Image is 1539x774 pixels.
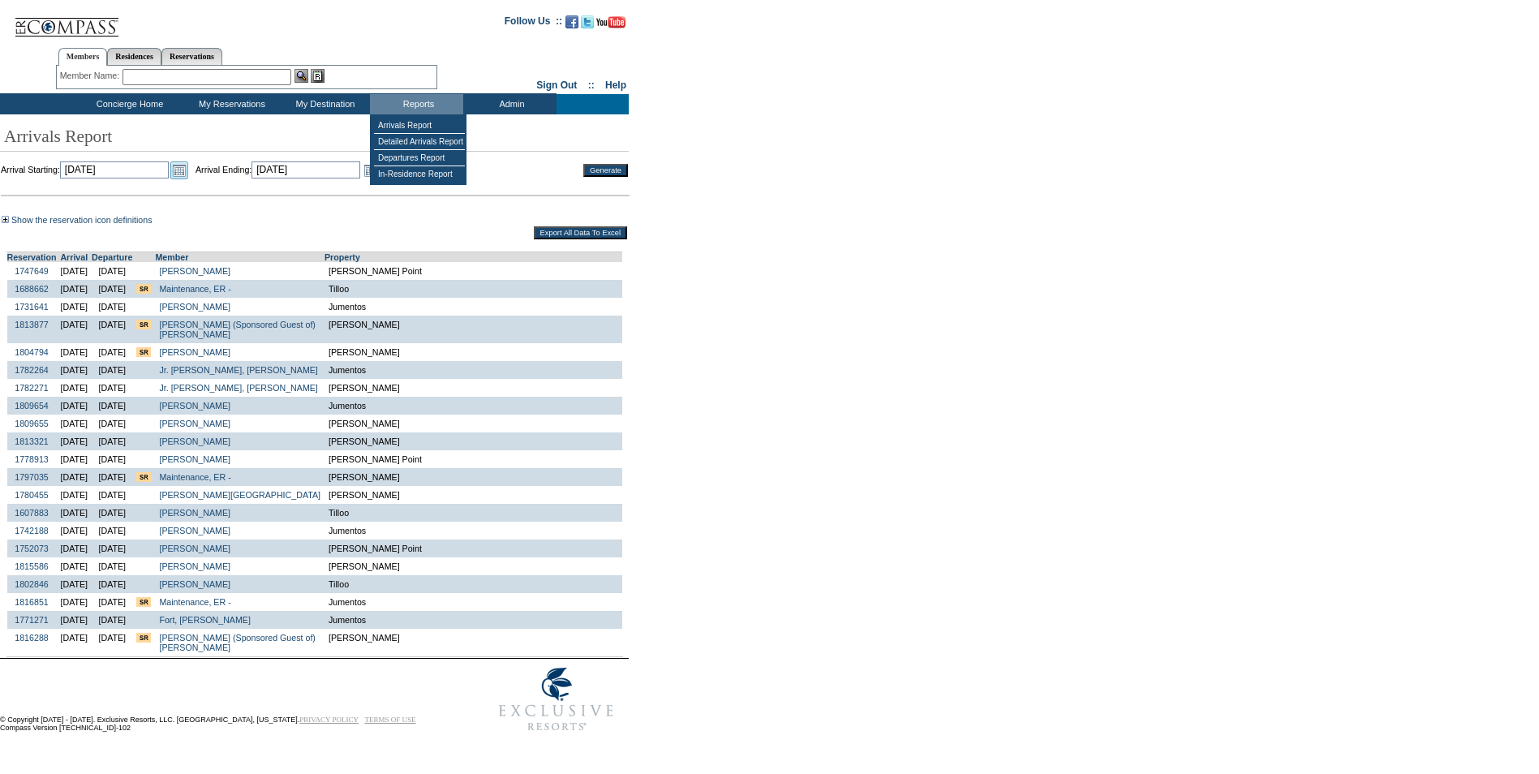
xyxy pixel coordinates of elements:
a: Reservations [161,48,222,65]
td: [PERSON_NAME] [325,316,622,343]
a: Open the calendar popup. [170,161,188,179]
a: Members [58,48,108,66]
a: 1731641 [15,302,49,312]
td: [PERSON_NAME] [325,486,622,504]
a: Help [605,80,626,91]
td: Follow Us :: [505,14,562,33]
td: Concierge Home [72,94,183,114]
a: [PERSON_NAME] [159,544,230,553]
a: Residences [107,48,161,65]
a: 1778913 [15,454,49,464]
td: Jumentos [325,593,622,611]
td: [DATE] [92,316,132,343]
input: There are special requests for this reservation! [136,597,151,607]
a: Show the reservation icon definitions [11,215,153,225]
td: Jumentos [325,522,622,540]
td: [DATE] [57,468,92,486]
td: Tilloo [325,280,622,298]
a: Reservation [7,252,57,262]
td: [DATE] [92,397,132,415]
td: [DATE] [92,468,132,486]
a: [PERSON_NAME] [159,508,230,518]
a: 1797035 [15,472,49,482]
input: There are special requests for this reservation! [136,347,151,357]
span: :: [588,80,595,91]
a: 1813877 [15,320,49,329]
a: [PERSON_NAME] [159,579,230,589]
input: Export All Data To Excel [534,226,627,239]
td: [DATE] [92,432,132,450]
td: Reports [370,94,463,114]
a: [PERSON_NAME] (Sponsored Guest of)[PERSON_NAME] [159,633,315,652]
a: [PERSON_NAME][GEOGRAPHIC_DATA] [159,490,320,500]
td: My Destination [277,94,370,114]
td: [DATE] [57,522,92,540]
a: [PERSON_NAME] [159,401,230,411]
td: [DATE] [92,522,132,540]
img: Follow us on Twitter [581,15,594,28]
td: [DATE] [57,316,92,343]
td: [DATE] [92,593,132,611]
td: [DATE] [92,540,132,557]
td: [DATE] [92,343,132,361]
input: There are special requests for this reservation! [136,472,151,482]
td: [PERSON_NAME] [325,415,622,432]
td: [DATE] [92,557,132,575]
td: Admin [463,94,557,114]
img: Exclusive Resorts [484,659,629,740]
td: Jumentos [325,361,622,379]
a: 1809655 [15,419,49,428]
td: [DATE] [57,262,92,280]
td: [PERSON_NAME] [325,468,622,486]
td: [DATE] [92,486,132,504]
a: 1809654 [15,401,49,411]
a: Subscribe to our YouTube Channel [596,20,625,30]
td: [DATE] [92,262,132,280]
a: Property [325,252,360,262]
td: [DATE] [92,298,132,316]
img: View [294,69,308,83]
a: 1813321 [15,436,49,446]
td: Arrival Starting: Arrival Ending: [1,161,561,179]
td: [DATE] [92,415,132,432]
td: Tilloo [325,504,622,522]
td: [DATE] [57,540,92,557]
td: [DATE] [92,379,132,397]
input: There are special requests for this reservation! [136,633,151,643]
a: 1747649 [15,266,49,276]
a: [PERSON_NAME] [159,266,230,276]
td: [DATE] [57,486,92,504]
img: Show the reservation icon definitions [2,216,9,223]
td: [DATE] [57,361,92,379]
a: Jr. [PERSON_NAME], [PERSON_NAME] [159,383,317,393]
td: [DATE] [57,298,92,316]
td: [DATE] [92,361,132,379]
a: [PERSON_NAME] [159,302,230,312]
a: [PERSON_NAME] [159,436,230,446]
a: PRIVACY POLICY [299,716,359,724]
td: [PERSON_NAME] [325,629,622,657]
td: Tilloo [325,575,622,593]
td: Jumentos [325,397,622,415]
td: Jumentos [325,611,622,629]
td: [DATE] [57,397,92,415]
td: In-Residence Report [374,166,465,182]
input: There are special requests for this reservation! [136,284,151,294]
td: [DATE] [57,343,92,361]
img: Compass Home [14,4,119,37]
a: 1815586 [15,561,49,571]
a: [PERSON_NAME] (Sponsored Guest of)[PERSON_NAME] [159,320,315,339]
td: [DATE] [92,629,132,657]
td: [DATE] [57,450,92,468]
a: Maintenance, ER - [159,284,230,294]
td: [DATE] [57,575,92,593]
td: [PERSON_NAME] Point [325,262,622,280]
a: 1780455 [15,490,49,500]
img: Subscribe to our YouTube Channel [596,16,625,28]
a: 1607883 [15,508,49,518]
td: My Reservations [183,94,277,114]
a: [PERSON_NAME] [159,419,230,428]
a: [PERSON_NAME] [159,347,230,357]
a: 1771271 [15,615,49,625]
a: 1742188 [15,526,49,535]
